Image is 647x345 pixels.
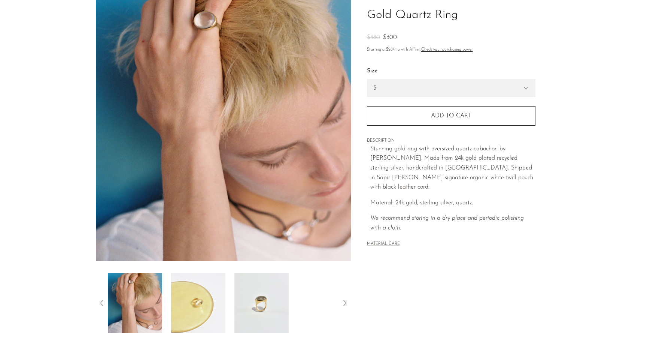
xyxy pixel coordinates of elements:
p: Starting at /mo with Affirm. [367,46,535,53]
span: DESCRIPTION [367,138,535,144]
span: $28 [386,48,393,52]
span: $300 [383,34,397,40]
span: Add to cart [431,113,471,119]
a: Check your purchasing power - Learn more about Affirm Financing (opens in modal) [421,48,473,52]
h1: Gold Quartz Ring [367,6,535,25]
button: Add to cart [367,106,535,126]
img: Gold Quartz Ring [171,273,225,333]
img: Gold Quartz Ring [234,273,289,333]
p: Stunning gold ring with oversized quartz cabochon by [PERSON_NAME]. Made from 24k gold plated rec... [370,144,535,192]
img: Gold Quartz Ring [108,273,162,333]
span: $380 [367,34,380,40]
button: MATERIAL CARE [367,241,400,247]
label: Size [367,66,535,76]
i: We recommend storing in a dry place and periodic polishing with a cloth. [370,215,524,231]
span: ignature organic white twill pouch with black leather cord. [370,175,533,190]
span: Material: 24k gold, sterling silver, quartz. [370,200,473,206]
